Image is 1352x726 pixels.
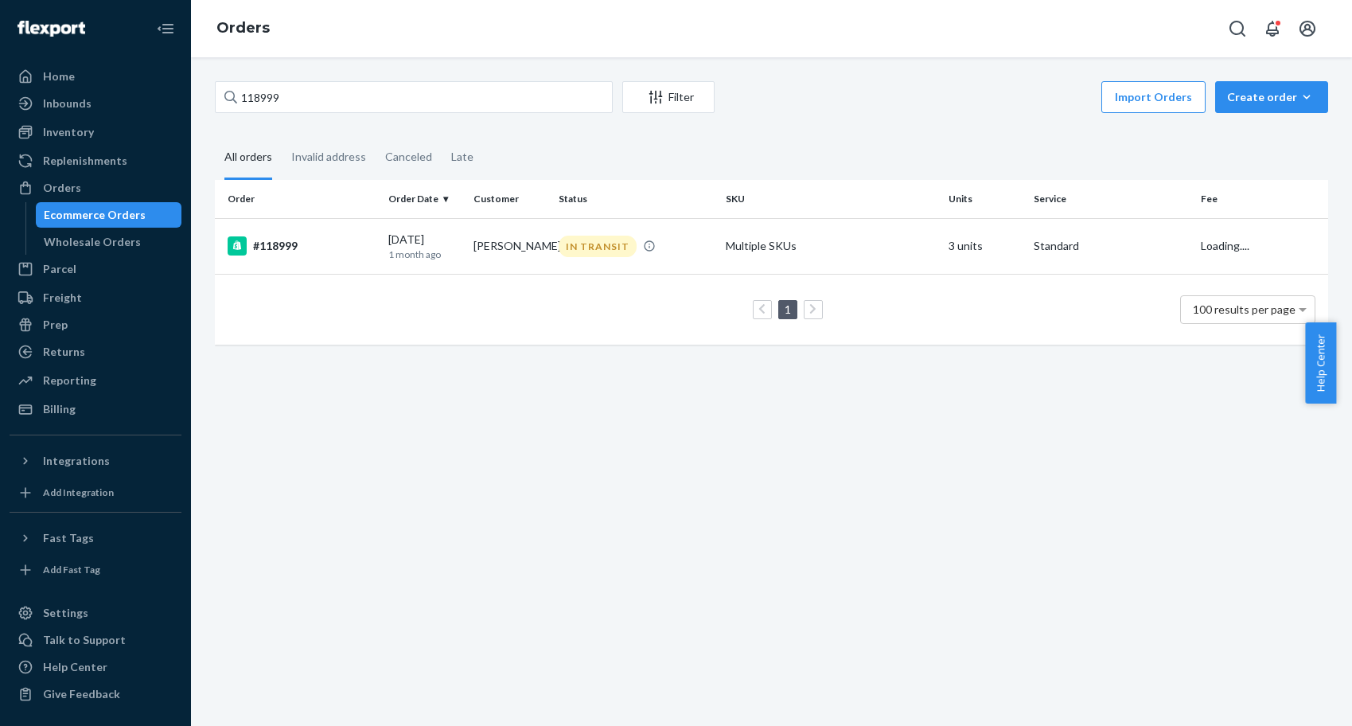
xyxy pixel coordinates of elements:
[43,632,126,648] div: Talk to Support
[559,236,637,257] div: IN TRANSIT
[43,96,92,111] div: Inbounds
[382,180,467,218] th: Order Date
[44,207,146,223] div: Ecommerce Orders
[10,91,181,116] a: Inbounds
[10,339,181,365] a: Returns
[388,232,461,261] div: [DATE]
[781,302,794,316] a: Page 1 is your current page
[10,557,181,583] a: Add Fast Tag
[1221,13,1253,45] button: Open Search Box
[43,153,127,169] div: Replenishments
[385,136,432,178] div: Canceled
[228,236,376,256] div: #118999
[18,21,85,37] img: Flexport logo
[43,180,81,196] div: Orders
[1027,180,1194,218] th: Service
[216,19,270,37] a: Orders
[1292,13,1323,45] button: Open account menu
[1034,238,1188,254] p: Standard
[1305,322,1336,404] button: Help Center
[43,686,120,702] div: Give Feedback
[1194,218,1328,274] td: Loading....
[43,605,88,621] div: Settings
[1215,81,1328,113] button: Create order
[1227,89,1316,105] div: Create order
[43,453,110,469] div: Integrations
[942,218,1027,274] td: 3 units
[473,192,546,205] div: Customer
[467,218,552,274] td: [PERSON_NAME]
[10,148,181,174] a: Replenishments
[10,525,181,551] button: Fast Tags
[719,218,942,274] td: Multiple SKUs
[43,563,100,576] div: Add Fast Tag
[719,180,942,218] th: SKU
[1101,81,1206,113] button: Import Orders
[10,654,181,680] a: Help Center
[291,136,366,178] div: Invalid address
[10,627,181,653] a: Talk to Support
[1257,13,1288,45] button: Open notifications
[43,659,107,675] div: Help Center
[150,13,181,45] button: Close Navigation
[10,368,181,393] a: Reporting
[10,285,181,310] a: Freight
[43,486,114,499] div: Add Integration
[10,64,181,89] a: Home
[43,344,85,360] div: Returns
[36,202,182,228] a: Ecommerce Orders
[215,81,613,113] input: Search orders
[10,480,181,505] a: Add Integration
[43,373,96,388] div: Reporting
[451,136,473,178] div: Late
[43,317,68,333] div: Prep
[44,234,141,250] div: Wholesale Orders
[224,136,272,180] div: All orders
[36,229,182,255] a: Wholesale Orders
[10,448,181,474] button: Integrations
[552,180,719,218] th: Status
[10,175,181,201] a: Orders
[10,396,181,422] a: Billing
[215,180,382,218] th: Order
[43,261,76,277] div: Parcel
[43,530,94,546] div: Fast Tags
[388,248,461,261] p: 1 month ago
[1193,302,1296,316] span: 100 results per page
[622,81,715,113] button: Filter
[204,6,282,52] ol: breadcrumbs
[43,401,76,417] div: Billing
[10,681,181,707] button: Give Feedback
[43,68,75,84] div: Home
[942,180,1027,218] th: Units
[10,312,181,338] a: Prep
[623,89,714,105] div: Filter
[43,290,82,306] div: Freight
[43,124,94,140] div: Inventory
[10,256,181,282] a: Parcel
[10,600,181,626] a: Settings
[1194,180,1328,218] th: Fee
[10,119,181,145] a: Inventory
